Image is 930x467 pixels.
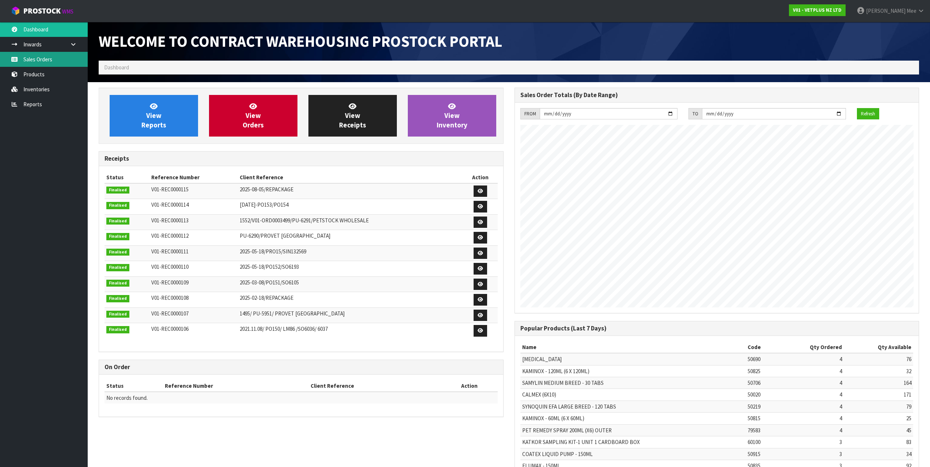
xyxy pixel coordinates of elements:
span: 2025-02-18/REPACKAGE [240,294,293,301]
td: 83 [844,436,913,448]
span: Mee [907,7,916,14]
th: Name [520,341,746,353]
span: Finalised [106,326,129,333]
span: View Receipts [339,102,366,129]
span: 1495/ PU-5951/ PROVET [GEOGRAPHIC_DATA] [240,310,345,317]
td: 171 [844,389,913,401]
span: [PERSON_NAME] [866,7,906,14]
a: ViewOrders [209,95,297,137]
td: [MEDICAL_DATA] [520,353,746,365]
span: Finalised [106,264,129,271]
small: WMS [62,8,73,15]
span: View Inventory [437,102,467,129]
th: Qty Ordered [777,341,844,353]
th: Status [105,172,149,183]
span: Finalised [106,233,129,240]
span: Finalised [106,202,129,209]
th: Action [463,172,498,183]
span: ProStock [23,6,61,16]
td: 4 [777,365,844,377]
span: Finalised [106,218,129,225]
a: ViewReports [110,95,198,137]
td: CALMEX (6X10) [520,389,746,401]
span: View Reports [141,102,166,129]
td: 4 [777,353,844,365]
span: 2025-08-05/REPACKAGE [240,186,293,193]
td: 32 [844,365,913,377]
span: 2025-03-08/PO151/SO6105 [240,279,299,286]
td: 4 [777,377,844,388]
th: Status [105,380,163,392]
span: Finalised [106,187,129,194]
td: 4 [777,424,844,436]
td: KAMINOX - 60ML (6 X 60ML) [520,413,746,424]
td: 4 [777,389,844,401]
span: 2021.11.08/ PO150/ LM86 /SO6036/ 6037 [240,325,328,332]
span: V01-REC0000109 [151,279,189,286]
span: 1552/V01-ORD0003499/PU-6291/PETSTOCK WHOLESALE [240,217,369,224]
th: Client Reference [309,380,441,392]
th: Qty Available [844,341,913,353]
h3: Receipts [105,155,498,162]
strong: V01 - VETPLUS NZ LTD [793,7,842,13]
div: TO [688,108,702,120]
td: 50690 [746,353,777,365]
td: SAMYLIN MEDIUM BREED - 30 TABS [520,377,746,388]
td: KATKOR SAMPLING KIT-1 UNIT 1 CARDBOARD BOX [520,436,746,448]
span: PU-6290/PROVET [GEOGRAPHIC_DATA] [240,232,330,239]
th: Action [441,380,497,392]
td: COATEX LIQUID PUMP - 150ML [520,448,746,460]
td: 164 [844,377,913,388]
span: View Orders [243,102,264,129]
span: Welcome to Contract Warehousing ProStock Portal [99,31,502,51]
span: V01-REC0000111 [151,248,189,255]
td: 50020 [746,389,777,401]
h3: Popular Products (Last 7 Days) [520,325,914,332]
button: Refresh [857,108,879,120]
td: KAMINOX - 120ML (6 X 120ML) [520,365,746,377]
span: Finalised [106,249,129,256]
td: 4 [777,401,844,412]
span: Finalised [106,311,129,318]
td: SYNOQUIN EFA LARGE BREED - 120 TABS [520,401,746,412]
a: ViewInventory [408,95,496,137]
span: 2025-05-18/PRO15/SIN132569 [240,248,306,255]
span: V01-REC0000112 [151,232,189,239]
td: 50915 [746,448,777,460]
div: FROM [520,108,540,120]
span: V01-REC0000110 [151,263,189,270]
td: 76 [844,353,913,365]
h3: On Order [105,364,498,371]
td: 3 [777,448,844,460]
span: Dashboard [104,64,129,71]
span: V01-REC0000108 [151,294,189,301]
td: 34 [844,448,913,460]
span: Finalised [106,280,129,287]
td: 79 [844,401,913,412]
span: V01-REC0000107 [151,310,189,317]
th: Code [746,341,777,353]
td: 4 [777,413,844,424]
td: 50815 [746,413,777,424]
th: Client Reference [238,172,463,183]
span: V01-REC0000106 [151,325,189,332]
td: 25 [844,413,913,424]
td: 45 [844,424,913,436]
span: Finalised [106,295,129,302]
td: 50825 [746,365,777,377]
td: 3 [777,436,844,448]
td: PET REMEDY SPRAY 200ML (X6) OUTER [520,424,746,436]
a: ViewReceipts [308,95,397,137]
img: cube-alt.png [11,6,20,15]
td: 79583 [746,424,777,436]
h3: Sales Order Totals (By Date Range) [520,92,914,99]
td: 60100 [746,436,777,448]
td: No records found. [105,392,498,403]
th: Reference Number [149,172,238,183]
span: V01-REC0000114 [151,201,189,208]
span: 2025-05-18/PO152/SO6193 [240,263,299,270]
span: V01-REC0000115 [151,186,189,193]
td: 50219 [746,401,777,412]
td: 50706 [746,377,777,388]
th: Reference Number [163,380,309,392]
